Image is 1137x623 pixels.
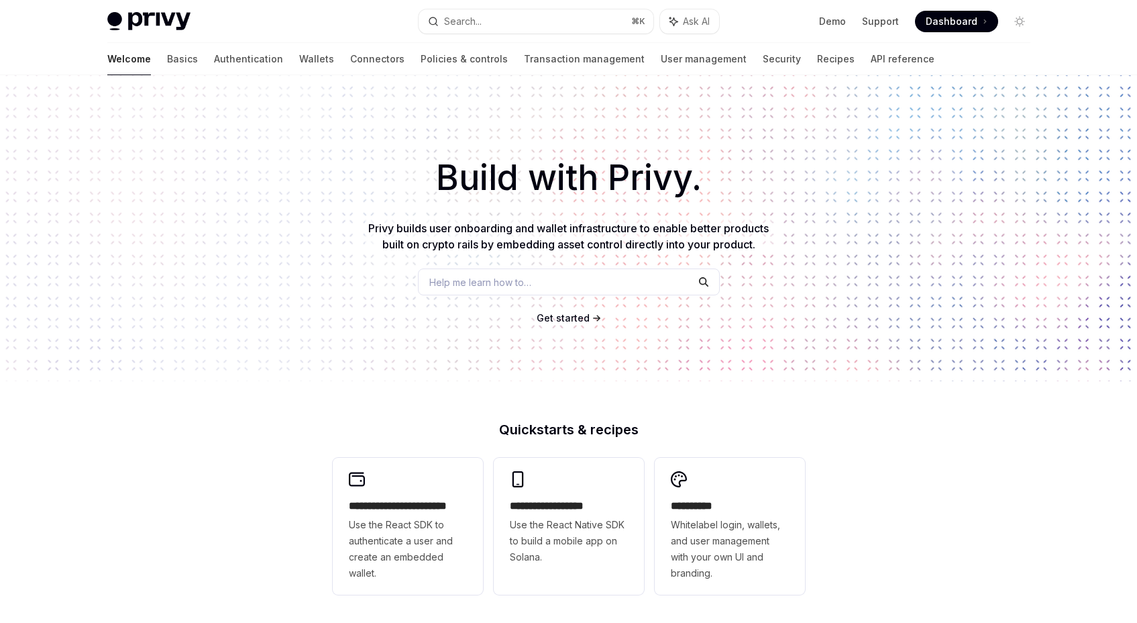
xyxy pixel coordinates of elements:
div: Search... [444,13,482,30]
a: Basics [167,43,198,75]
span: Dashboard [926,15,977,28]
button: Ask AI [660,9,719,34]
span: Whitelabel login, wallets, and user management with your own UI and branding. [671,517,789,581]
h2: Quickstarts & recipes [333,423,805,436]
a: Recipes [817,43,855,75]
a: User management [661,43,747,75]
a: Demo [819,15,846,28]
a: **** *****Whitelabel login, wallets, and user management with your own UI and branding. [655,458,805,595]
a: Authentication [214,43,283,75]
a: Connectors [350,43,404,75]
span: Help me learn how to… [429,275,531,289]
a: Wallets [299,43,334,75]
a: Security [763,43,801,75]
a: Transaction management [524,43,645,75]
a: Policies & controls [421,43,508,75]
span: Ask AI [683,15,710,28]
a: Get started [537,311,590,325]
a: Welcome [107,43,151,75]
span: ⌘ K [631,16,645,27]
button: Toggle dark mode [1009,11,1030,32]
a: **** **** **** ***Use the React Native SDK to build a mobile app on Solana. [494,458,644,595]
h1: Build with Privy. [21,152,1116,204]
a: API reference [871,43,934,75]
img: light logo [107,12,191,31]
a: Dashboard [915,11,998,32]
span: Get started [537,312,590,324]
span: Privy builds user onboarding and wallet infrastructure to enable better products built on crypto ... [368,222,769,251]
a: Support [862,15,899,28]
span: Use the React SDK to authenticate a user and create an embedded wallet. [349,517,467,581]
button: Search...⌘K [419,9,653,34]
span: Use the React Native SDK to build a mobile app on Solana. [510,517,628,565]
